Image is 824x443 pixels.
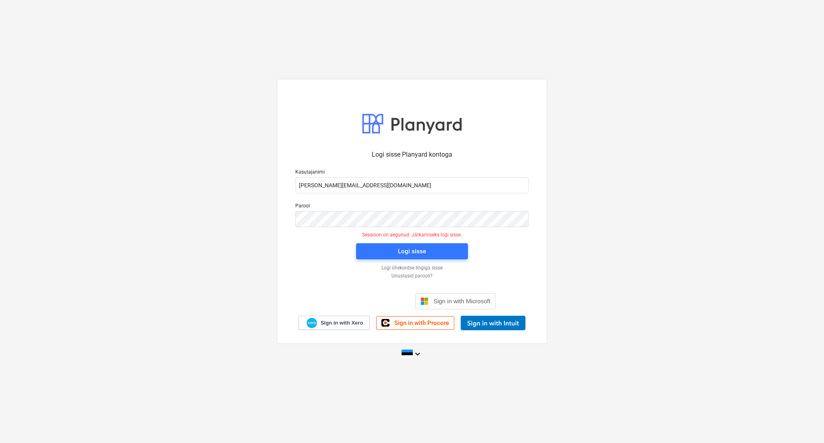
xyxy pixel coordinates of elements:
a: Logi ühekordse lingiga sisse [291,265,533,271]
i: keyboard_arrow_down [413,349,422,359]
iframe: Chat Widget [784,404,824,443]
a: Sign in with Procore [376,316,454,330]
p: Kasutajanimi [295,169,529,177]
img: Microsoft logo [420,297,428,305]
span: Sign in with Microsoft [433,298,490,304]
div: Logi sisse [398,246,426,257]
p: Sessioon on aegunud. Jätkamiseks logi sisse. [290,232,534,238]
p: Parool [295,203,529,211]
a: Unustasid parooli? [291,273,533,279]
span: Sign in with Procore [394,319,449,327]
a: Sign in with Xero [299,316,370,330]
p: Logi sisse Planyard kontoga [295,150,529,159]
span: Sign in with Xero [321,319,363,327]
button: Logi sisse [356,243,468,259]
input: Kasutajanimi [295,177,529,193]
img: Xero logo [307,318,317,329]
iframe: Sign in with Google Button [324,292,413,310]
div: Vestlusvidin [784,404,824,443]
